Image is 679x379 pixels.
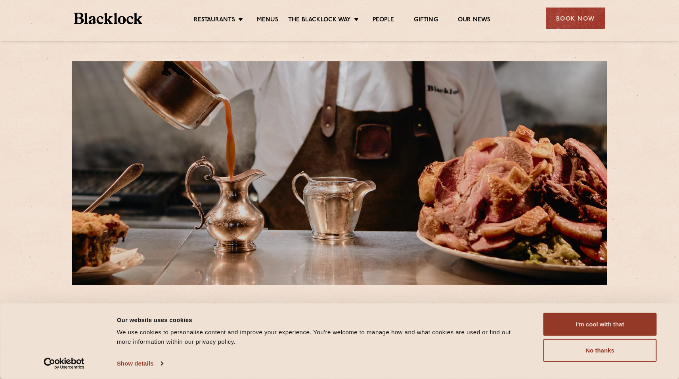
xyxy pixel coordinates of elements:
button: I'm cool with that [543,313,657,336]
button: No thanks [543,339,657,362]
a: Usercentrics Cookiebot - opens in a new window [29,358,99,370]
a: Menus [257,16,278,25]
img: BL_Textured_Logo-footer-cropped.svg [74,13,143,24]
a: Restaurants [194,16,235,25]
div: We use cookies to personalise content and improve your experience. You're welcome to manage how a... [117,328,526,347]
div: Our website uses cookies [117,315,526,324]
a: The Blacklock Way [288,16,351,25]
a: Show details [117,358,163,370]
div: Book Now [546,8,605,29]
a: Our News [458,16,491,25]
a: People [373,16,394,25]
a: Gifting [414,16,438,25]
